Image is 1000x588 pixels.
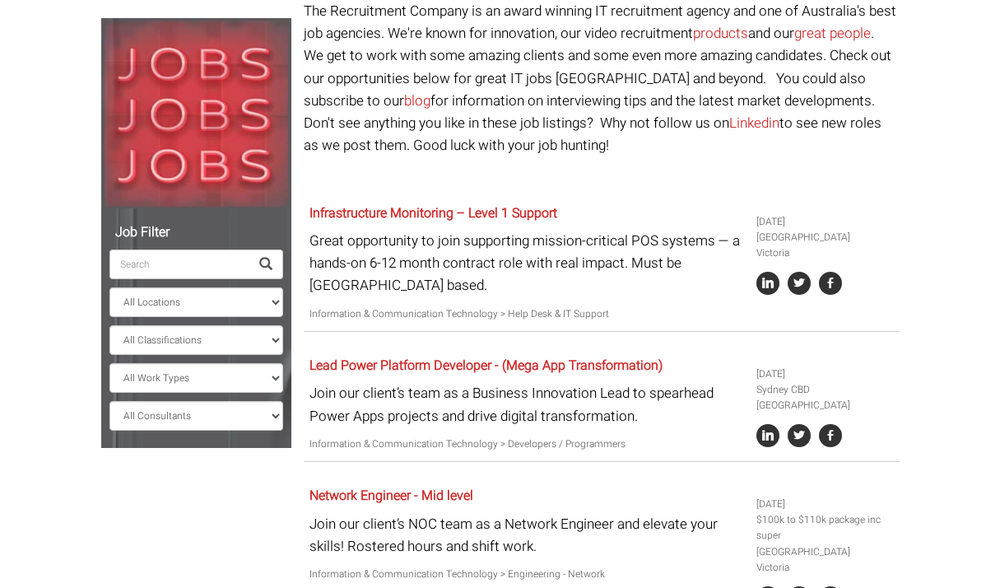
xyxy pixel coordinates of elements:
p: Join our client’s team as a Business Innovation Lead to spearhead Power Apps projects and drive d... [309,382,744,427]
p: Information & Communication Technology > Help Desk & IT Support [309,306,744,322]
a: Network Engineer - Mid level [309,486,473,506]
p: Information & Communication Technology > Developers / Programmers [309,436,744,452]
li: [DATE] [756,214,893,230]
li: [GEOGRAPHIC_DATA] Victoria [756,544,893,576]
a: Lead Power Platform Developer - (Mega App Transformation) [309,356,663,376]
p: Great opportunity to join supporting mission-critical POS systems — a hands-on 6-12 month contrac... [309,230,744,297]
a: blog [404,91,430,111]
a: great people [794,23,871,44]
h5: Job Filter [109,226,283,240]
li: [GEOGRAPHIC_DATA] Victoria [756,230,893,261]
li: [DATE] [756,366,893,382]
a: products [693,23,748,44]
input: Search [109,250,249,279]
li: $100k to $110k package inc super [756,512,893,544]
a: Infrastructure Monitoring – Level 1 Support [309,203,557,223]
a: Linkedin [729,113,779,133]
p: Join our client’s NOC team as a Network Engineer and elevate your skills! Rostered hours and shif... [309,513,744,558]
li: Sydney CBD [GEOGRAPHIC_DATA] [756,382,893,413]
img: Jobs, Jobs, Jobs [101,18,291,208]
p: Information & Communication Technology > Engineering - Network [309,567,744,582]
li: [DATE] [756,497,893,512]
